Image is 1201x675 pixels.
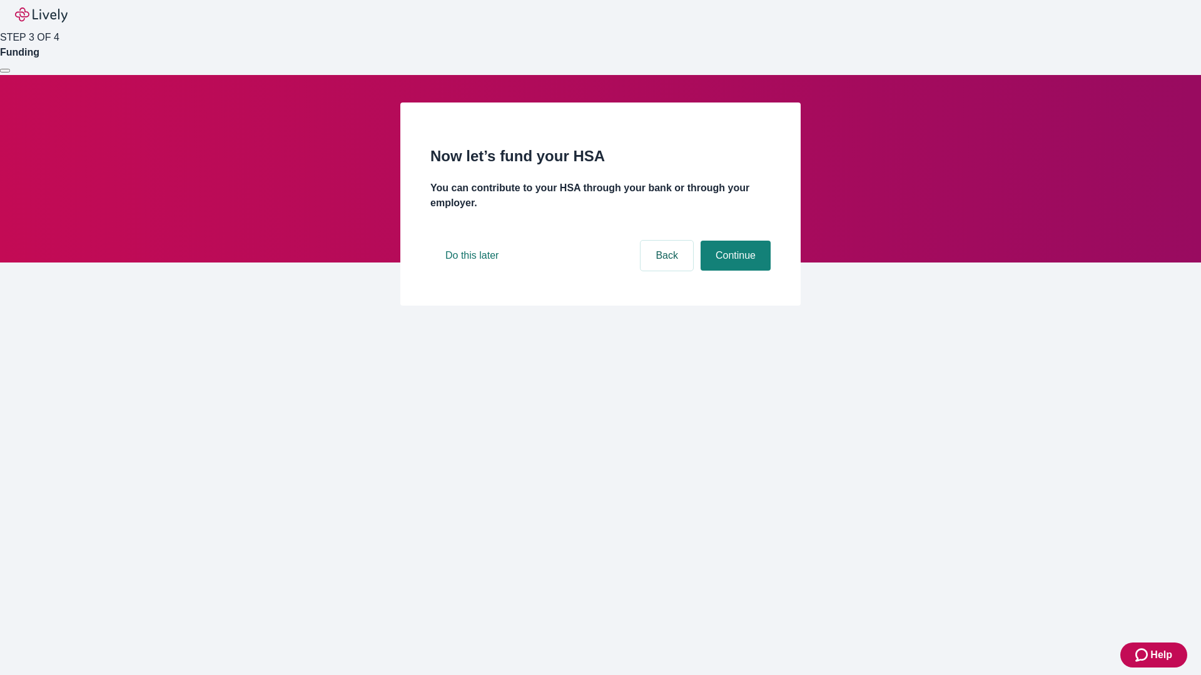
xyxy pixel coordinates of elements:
[430,181,771,211] h4: You can contribute to your HSA through your bank or through your employer.
[641,241,693,271] button: Back
[1120,642,1187,667] button: Zendesk support iconHelp
[15,7,68,22] img: Lively
[1135,647,1150,662] svg: Zendesk support icon
[430,241,514,271] button: Do this later
[701,241,771,271] button: Continue
[430,145,771,167] h2: Now let’s fund your HSA
[1150,647,1172,662] span: Help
